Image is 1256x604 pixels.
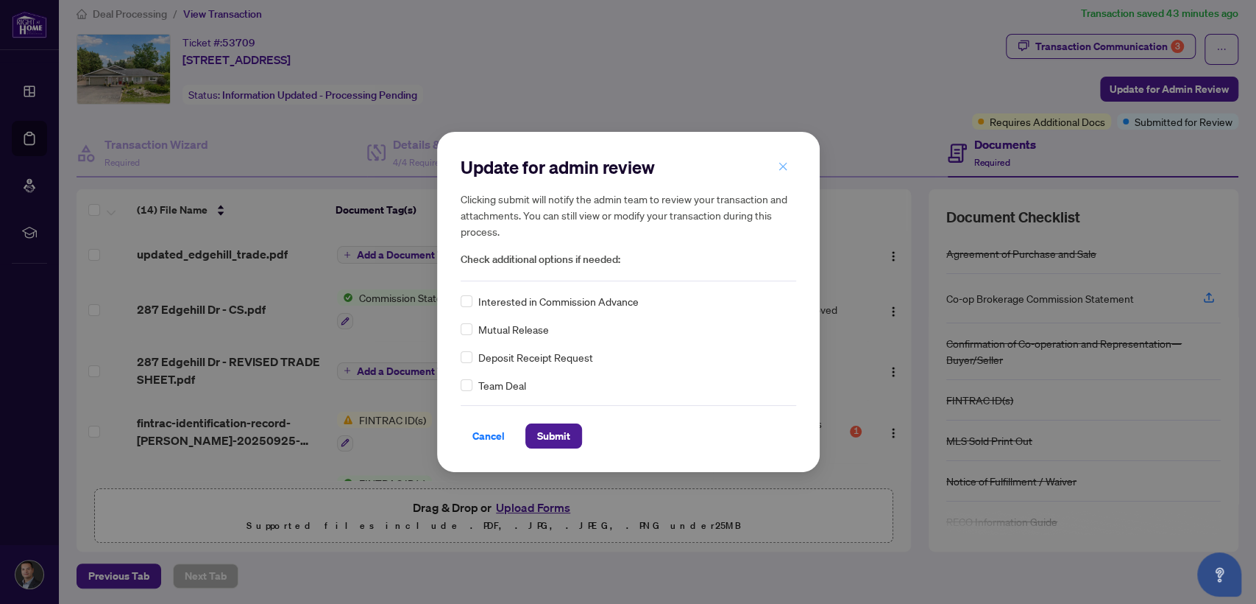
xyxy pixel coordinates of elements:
span: Submit [537,424,570,448]
span: Deposit Receipt Request [478,349,593,365]
button: Submit [525,424,582,449]
span: Team Deal [478,377,526,393]
span: Mutual Release [478,321,549,337]
span: close [778,161,788,172]
span: Check additional options if needed: [461,251,796,268]
span: Cancel [472,424,505,448]
button: Open asap [1197,552,1241,597]
button: Cancel [461,424,517,449]
span: Interested in Commission Advance [478,293,639,309]
h2: Update for admin review [461,155,796,179]
h5: Clicking submit will notify the admin team to review your transaction and attachments. You can st... [461,191,796,239]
